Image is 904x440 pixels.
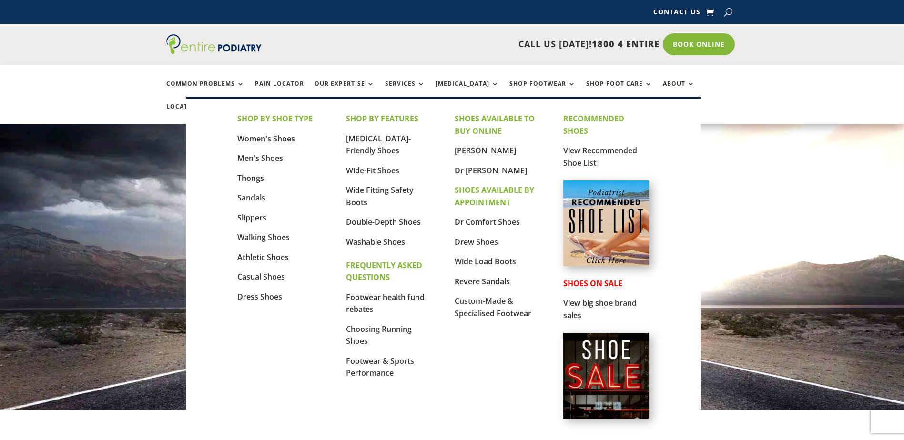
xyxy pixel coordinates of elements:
[346,113,418,124] strong: SHOP BY FEATURES
[346,356,414,379] a: Footwear & Sports Performance
[166,80,244,101] a: Common Problems
[563,278,622,289] strong: SHOES ON SALE
[563,333,649,419] img: shoe-sale-australia-entire-podiatry
[346,260,422,283] strong: FREQUENTLY ASKED QUESTIONS
[346,292,425,315] a: Footwear health fund rebates
[346,133,411,156] a: [MEDICAL_DATA]-Friendly Shoes
[586,80,652,101] a: Shop Foot Care
[385,80,425,101] a: Services
[315,80,375,101] a: Our Expertise
[346,165,399,176] a: Wide-Fit Shoes
[237,153,283,163] a: Men's Shoes
[436,80,499,101] a: [MEDICAL_DATA]
[237,271,285,282] a: Casual Shoes
[455,165,527,176] a: Dr [PERSON_NAME]
[663,80,695,101] a: About
[592,38,660,50] span: 1800 4 ENTIRE
[237,113,313,124] strong: SHOP BY SHOE TYPE
[237,252,289,262] a: Athletic Shoes
[237,232,290,242] a: Walking Shoes
[455,113,535,136] strong: SHOES AVAILABLE TO BUY ONLINE
[166,34,262,54] img: logo (1)
[563,259,649,268] a: Podiatrist Recommended Shoe List Australia
[455,256,516,267] a: Wide Load Boots
[346,324,412,347] a: Choosing Running Shoes
[663,33,735,55] a: Book Online
[455,237,498,247] a: Drew Shoes
[563,145,637,168] a: View Recommended Shoe List
[455,145,516,156] a: [PERSON_NAME]
[166,47,262,56] a: Entire Podiatry
[255,80,304,101] a: Pain Locator
[237,291,282,302] a: Dress Shoes
[166,103,214,124] a: Locations
[346,217,421,227] a: Double-Depth Shoes
[509,80,576,101] a: Shop Footwear
[455,217,520,227] a: Dr Comfort Shoes
[346,185,414,208] a: Wide Fitting Safety Boots
[653,9,701,19] a: Contact Us
[237,173,264,183] a: Thongs
[563,180,649,266] img: podiatrist-recommended-shoe-list-australia-entire-podiatry
[298,38,660,50] p: CALL US [DATE]!
[346,237,405,247] a: Washable Shoes
[455,185,534,208] strong: SHOES AVAILABLE BY APPOINTMENT
[237,192,265,203] a: Sandals
[563,298,637,320] a: View big shoe brand sales
[237,212,266,223] a: Slippers
[563,411,649,420] a: Shoes on Sale from Entire Podiatry shoe partners
[237,133,295,144] a: Women's Shoes
[455,296,531,319] a: Custom-Made & Specialised Footwear
[563,113,624,136] strong: RECOMMENDED SHOES
[455,276,510,287] a: Revere Sandals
